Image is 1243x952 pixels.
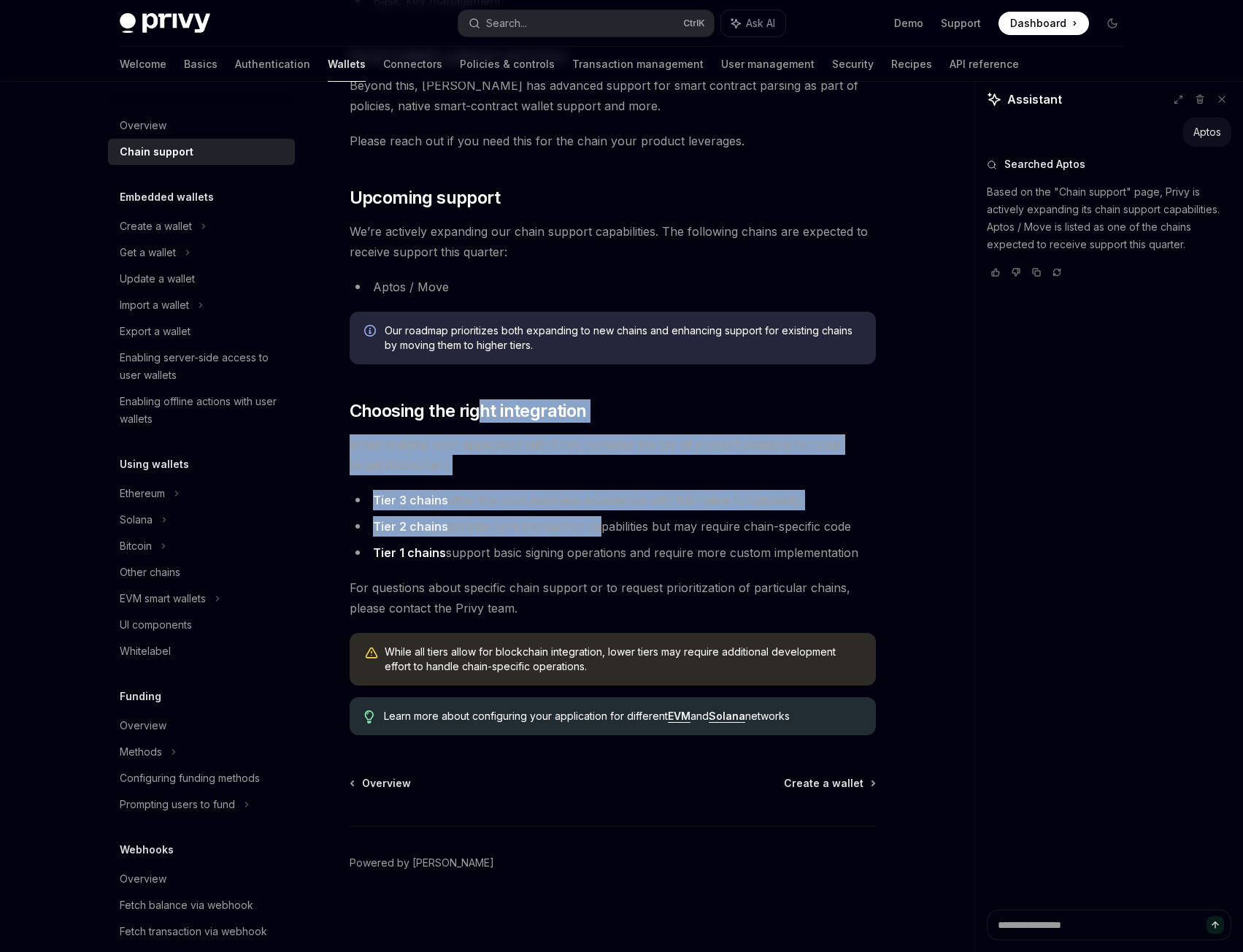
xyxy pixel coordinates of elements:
div: Bitcoin [120,537,152,555]
div: Aptos [1193,125,1221,139]
div: Solana [120,511,153,529]
div: Whitelabel [120,642,171,660]
button: Send message [1207,916,1224,934]
span: Learn more about configuring your application for different and networks [384,709,861,723]
span: Beyond this, [PERSON_NAME] has advanced support for smart contract parsing as part of policies, n... [350,75,876,116]
span: Assistant [1007,91,1062,108]
div: Export a wallet [120,323,191,340]
p: Based on the "Chain support" page, Privy is actively expanding its chain support capabilities. Ap... [987,183,1231,253]
a: Authentication [235,47,310,82]
div: Update a wallet [120,270,195,288]
div: Prompting users to fund [120,796,235,813]
span: Searched Aptos [1004,157,1085,172]
span: Upcoming support [350,186,500,210]
a: Demo [894,16,923,31]
span: Choosing the right integration [350,399,587,423]
a: Recipes [891,47,932,82]
a: Support [941,16,981,31]
img: dark logo [120,13,210,34]
h5: Webhooks [120,841,174,859]
div: Other chains [120,564,180,581]
div: Enabling server-side access to user wallets [120,349,286,384]
a: Policies & controls [460,47,555,82]
strong: Tier 2 chains [373,519,448,534]
a: Basics [184,47,218,82]
button: Ask AI [721,10,785,37]
a: Powered by [PERSON_NAME] [350,856,494,870]
a: API reference [950,47,1019,82]
a: Security [832,47,874,82]
div: Fetch transaction via webhook [120,923,267,940]
span: For questions about specific chain support or to request prioritization of particular chains, ple... [350,577,876,618]
div: EVM smart wallets [120,590,206,607]
a: Update a wallet [108,266,295,292]
a: Enabling offline actions with user wallets [108,388,295,432]
span: Ask AI [746,16,775,31]
div: Ethereum [120,485,165,502]
div: Overview [120,717,166,734]
a: Overview [108,866,295,892]
div: Enabling offline actions with user wallets [120,393,286,428]
a: Overview [108,713,295,739]
a: Overview [351,776,411,791]
span: Dashboard [1010,16,1066,31]
a: Chain support [108,139,295,165]
span: Our roadmap prioritizes both expanding to new chains and enhancing support for existing chains by... [385,323,861,353]
li: offer the most seamless experience with full native functionality [350,490,876,510]
a: Enabling server-side access to user wallets [108,345,295,388]
svg: Tip [364,710,374,723]
a: Connectors [383,47,442,82]
button: Searched Aptos [987,157,1231,172]
a: User management [721,47,815,82]
button: Search...CtrlK [458,10,714,37]
strong: Tier 1 chains [373,545,446,560]
span: While all tiers allow for blockchain integration, lower tiers may require additional development ... [385,645,861,674]
a: Solana [709,710,745,723]
a: Other chains [108,559,295,586]
a: Overview [108,112,295,139]
a: Fetch balance via webhook [108,892,295,918]
h5: Using wallets [120,456,189,473]
a: Dashboard [998,12,1089,35]
span: When building your application with Privy, consider the tier of support available for your target... [350,434,876,475]
a: EVM [668,710,690,723]
div: Create a wallet [120,218,192,235]
li: provide core transaction capabilities but may require chain-specific code [350,516,876,537]
div: Overview [120,117,166,134]
div: Get a wallet [120,244,176,261]
a: Create a wallet [784,776,874,791]
a: Export a wallet [108,318,295,345]
a: Wallets [328,47,366,82]
svg: Warning [364,646,379,661]
a: UI components [108,612,295,638]
span: Overview [362,776,411,791]
a: Configuring funding methods [108,765,295,791]
div: Chain support [120,143,193,161]
span: Please reach out if you need this for the chain your product leverages. [350,131,876,151]
div: Search... [486,15,527,32]
div: Import a wallet [120,296,189,314]
a: Welcome [120,47,166,82]
div: UI components [120,616,192,634]
a: Whitelabel [108,638,295,664]
div: Configuring funding methods [120,769,260,787]
a: Fetch transaction via webhook [108,918,295,945]
div: Methods [120,743,162,761]
li: support basic signing operations and require more custom implementation [350,542,876,563]
h5: Embedded wallets [120,188,214,206]
button: Toggle dark mode [1101,12,1124,35]
span: We’re actively expanding our chain support capabilities. The following chains are expected to rec... [350,221,876,262]
li: Aptos / Move [350,277,876,297]
strong: Tier 3 chains [373,493,448,507]
span: Ctrl K [683,18,705,29]
a: Transaction management [572,47,704,82]
div: Fetch balance via webhook [120,897,253,914]
h5: Funding [120,688,161,705]
div: Overview [120,870,166,888]
svg: Info [364,325,379,339]
span: Create a wallet [784,776,863,791]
